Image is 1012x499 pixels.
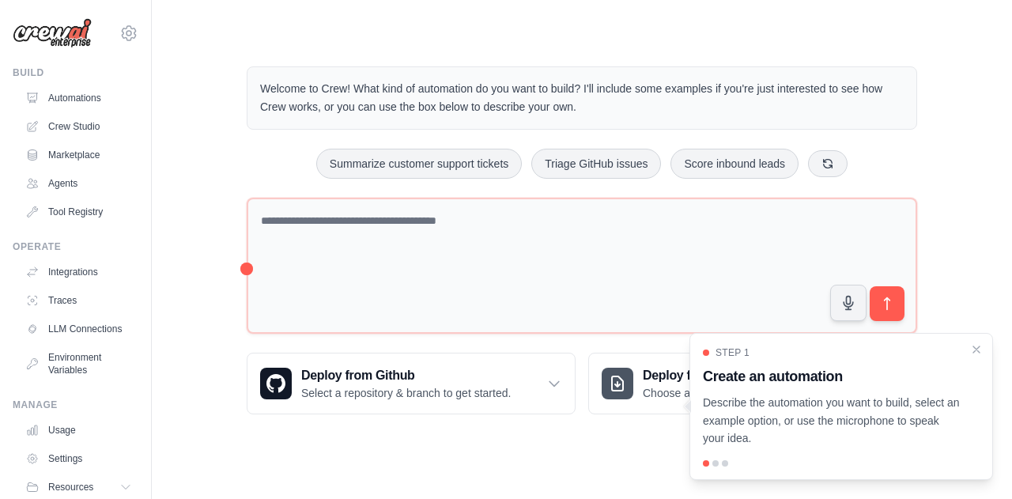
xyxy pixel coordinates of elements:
button: Triage GitHub issues [531,149,661,179]
h3: Create an automation [703,365,961,387]
a: LLM Connections [19,316,138,342]
button: Summarize customer support tickets [316,149,522,179]
div: Manage [13,399,138,411]
p: Welcome to Crew! What kind of automation do you want to build? I'll include some examples if you'... [260,80,904,116]
a: Usage [19,418,138,443]
button: Close walkthrough [970,343,983,356]
a: Marketplace [19,142,138,168]
img: Logo [13,18,92,48]
span: Resources [48,481,93,493]
button: Score inbound leads [670,149,799,179]
h3: Deploy from zip file [643,366,776,385]
a: Automations [19,85,138,111]
p: Select a repository & branch to get started. [301,385,511,401]
a: Integrations [19,259,138,285]
div: Build [13,66,138,79]
span: Step 1 [716,346,750,359]
a: Traces [19,288,138,313]
a: Agents [19,171,138,196]
a: Tool Registry [19,199,138,225]
a: Settings [19,446,138,471]
a: Crew Studio [19,114,138,139]
p: Choose a zip file to upload. [643,385,776,401]
p: Describe the automation you want to build, select an example option, or use the microphone to spe... [703,394,961,448]
div: Operate [13,240,138,253]
h3: Deploy from Github [301,366,511,385]
a: Environment Variables [19,345,138,383]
